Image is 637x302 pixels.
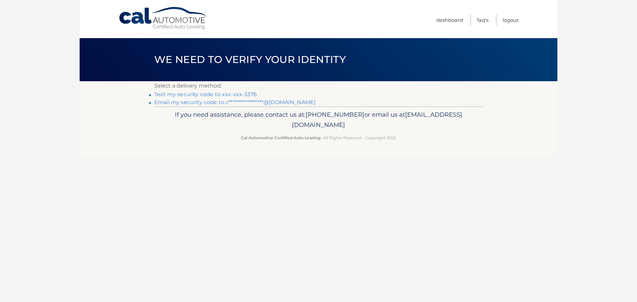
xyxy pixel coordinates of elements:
a: Text my security code to xxx-xxx-3376 [154,91,257,97]
p: If you need assistance, please contact us at: or email us at [159,109,478,131]
a: Dashboard [436,15,463,26]
a: Logout [503,15,519,26]
span: We need to verify your identity [154,53,346,66]
a: FAQ's [477,15,488,26]
p: Select a delivery method: [154,81,483,91]
span: [PHONE_NUMBER] [306,111,364,118]
a: Cal Automotive [118,7,208,30]
strong: Cal Automotive Certified Auto Leasing [241,135,320,140]
p: - All Rights Reserved - Copyright 2025 [159,134,478,141]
